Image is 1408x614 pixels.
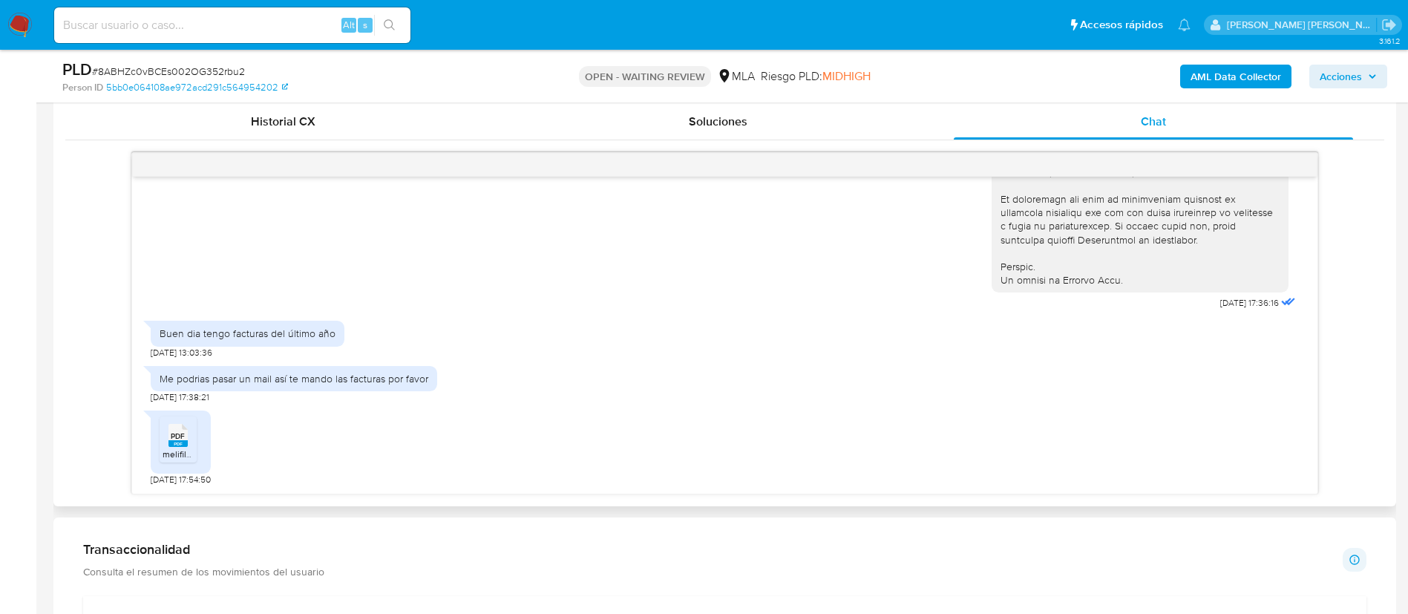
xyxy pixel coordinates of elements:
b: Person ID [62,81,103,94]
span: s [363,18,367,32]
span: MIDHIGH [822,68,871,85]
span: Riesgo PLD: [761,68,871,85]
div: MLA [717,68,755,85]
span: 3.161.2 [1379,35,1401,47]
div: Me podrias pasar un mail así te mando las facturas por favor [160,372,428,385]
span: [DATE] 13:03:36 [151,347,212,359]
span: # 8ABHZc0vBCEs002OG352rbu2 [92,64,245,79]
p: OPEN - WAITING REVIEW [579,66,711,87]
a: 5bb0e064108ae972acd291c564954202 [106,81,288,94]
button: AML Data Collector [1180,65,1291,88]
a: Notificaciones [1178,19,1191,31]
span: Accesos rápidos [1080,17,1163,33]
span: Acciones [1320,65,1362,88]
b: PLD [62,57,92,81]
b: AML Data Collector [1191,65,1281,88]
span: Historial CX [251,113,315,130]
span: melifile8338779596727294198.pdf [163,448,300,460]
button: Acciones [1309,65,1387,88]
span: PDF [171,431,185,441]
div: Buen dia tengo facturas del último año [160,327,335,340]
button: search-icon [374,15,405,36]
span: Soluciones [689,113,747,130]
span: [DATE] 17:38:21 [151,391,209,403]
span: Alt [343,18,355,32]
p: maria.acosta@mercadolibre.com [1227,18,1377,32]
span: Chat [1141,113,1166,130]
input: Buscar usuario o caso... [54,16,410,35]
span: [DATE] 17:36:16 [1220,297,1279,309]
a: Salir [1381,17,1397,33]
span: [DATE] 17:54:50 [151,474,211,486]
